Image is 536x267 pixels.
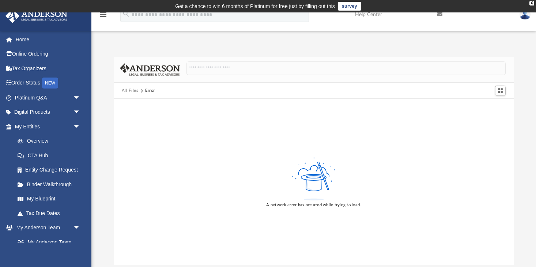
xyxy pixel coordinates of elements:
[73,221,88,236] span: arrow_drop_down
[175,2,335,11] div: Get a chance to win 6 months of Platinum for free just by filling out this
[10,177,91,192] a: Binder Walkthrough
[5,105,91,120] a: Digital Productsarrow_drop_down
[73,105,88,120] span: arrow_drop_down
[10,235,84,249] a: My Anderson Team
[495,86,506,96] button: Switch to Grid View
[520,9,531,20] img: User Pic
[5,47,91,61] a: Online Ordering
[10,163,91,177] a: Entity Change Request
[145,87,155,94] div: Error
[10,134,91,148] a: Overview
[5,32,91,47] a: Home
[529,1,534,5] div: close
[122,87,139,94] button: All Files
[73,119,88,134] span: arrow_drop_down
[186,61,506,75] input: Search files and folders
[5,221,88,235] a: My Anderson Teamarrow_drop_down
[42,78,58,89] div: NEW
[10,148,91,163] a: CTA Hub
[10,192,88,206] a: My Blueprint
[5,90,91,105] a: Platinum Q&Aarrow_drop_down
[122,10,130,18] i: search
[99,14,107,19] a: menu
[5,76,91,91] a: Order StatusNEW
[338,2,361,11] a: survey
[10,206,91,221] a: Tax Due Dates
[5,61,91,76] a: Tax Organizers
[99,10,107,19] i: menu
[3,9,69,23] img: Anderson Advisors Platinum Portal
[73,90,88,105] span: arrow_drop_down
[5,119,91,134] a: My Entitiesarrow_drop_down
[266,202,361,208] div: A network error has occurred while trying to load.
